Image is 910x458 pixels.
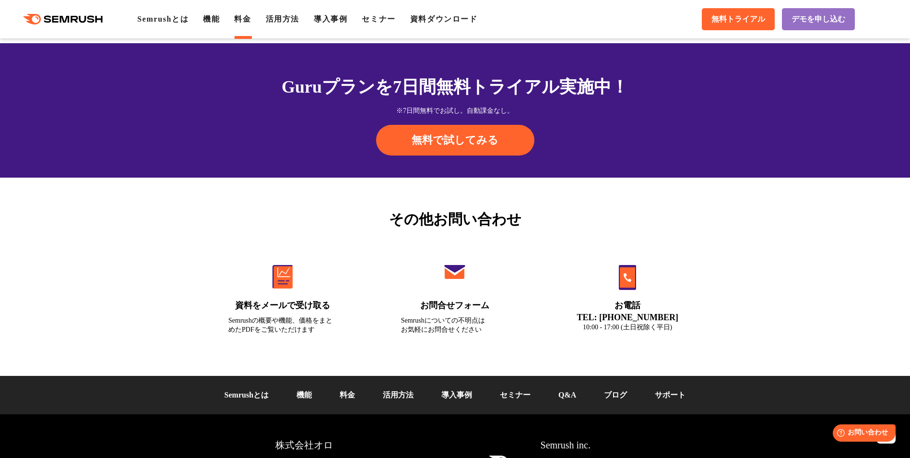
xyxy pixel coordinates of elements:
[573,300,682,312] div: お電話
[702,8,775,30] a: 無料トライアル
[655,391,685,399] a: サポート
[782,8,855,30] a: デモを申し込む
[410,15,478,23] a: 資料ダウンロード
[203,15,220,23] a: 機能
[296,391,312,399] a: 機能
[412,133,498,147] span: 無料で試してみる
[792,14,845,24] span: デモを申し込む
[541,438,685,452] div: Semrush inc.
[441,391,472,399] a: 導入事例
[275,438,455,452] div: 株式会社オロ
[137,15,189,23] a: Semrushとは
[362,15,395,23] a: セミナー
[825,421,899,447] iframe: Help widget launcher
[228,316,337,334] div: Semrushの概要や機能、価格をまとめたPDFをご覧いただけます
[436,77,628,96] span: 無料トライアル実施中！
[228,300,337,312] div: 資料をメールで受け取る
[196,208,714,230] div: その他お問い合わせ
[711,14,765,24] span: 無料トライアル
[196,106,714,116] div: ※7日間無料でお試し。自動課金なし。
[314,15,347,23] a: 導入事例
[208,244,357,346] a: 資料をメールで受け取る Semrushの概要や機能、価格をまとめたPDFをご覧いただけます
[500,391,531,399] a: セミナー
[376,125,534,156] a: 無料で試してみる
[573,312,682,323] div: TEL: [PHONE_NUMBER]
[401,300,509,312] div: お問合せフォーム
[381,244,530,346] a: お問合せフォーム Semrushについての不明点はお気軽にお問合せください
[558,391,576,399] a: Q&A
[234,15,251,23] a: 料金
[266,15,299,23] a: 活用方法
[196,74,714,100] div: Guruプランを7日間
[383,391,414,399] a: 活用方法
[573,323,682,332] div: 10:00 - 17:00 (土日祝除く平日)
[340,391,355,399] a: 料金
[401,316,509,334] div: Semrushについての不明点は お気軽にお問合せください
[225,391,269,399] a: Semrushとは
[604,391,627,399] a: ブログ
